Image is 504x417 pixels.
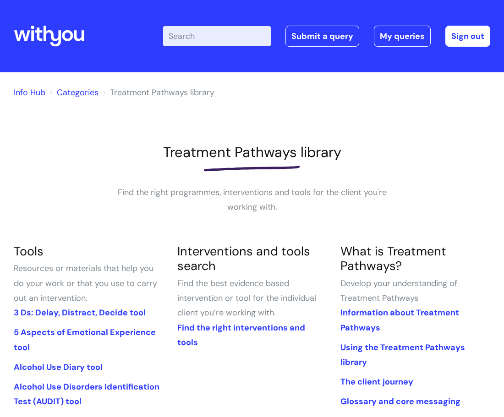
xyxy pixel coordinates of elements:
[340,243,446,274] a: What is Treatment Pathways?
[340,278,457,303] span: Develop your understanding of Treatment Pathways
[14,307,146,318] a: 3 Ds: Delay, Distract, Decide tool
[115,185,389,215] p: Find the right programmes, interventions and tools for the client you're working with.
[340,396,460,407] a: Glossary and core messaging
[177,278,316,319] span: Find the best evidence based intervention or tool for the individual client you’re working with.
[14,144,490,161] h1: Treatment Pathways library
[340,376,413,387] a: The client journey
[101,85,214,100] li: Treatment Pathways library
[14,327,156,352] a: 5 Aspects of Emotional Experience tool
[163,26,490,47] div: | -
[48,85,99,100] li: Solution home
[445,26,490,47] a: Sign out
[177,243,310,274] a: Interventions and tools search
[57,87,99,98] a: Categories
[374,26,431,47] a: My queries
[340,307,459,333] a: Information about Treatment Pathways
[163,26,271,46] input: Search
[14,263,157,303] span: Resources or materials that help you do your work or that you use to carry out an intervention.
[285,26,359,47] a: Submit a query
[340,342,465,368] a: Using the Treatment Pathways library
[14,362,103,373] a: Alcohol Use Diary tool
[14,243,44,259] a: Tools
[14,381,159,407] a: Alcohol Use Disorders Identification Test (AUDIT) tool
[177,322,305,348] a: Find the right interventions and tools
[14,87,45,98] a: Info Hub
